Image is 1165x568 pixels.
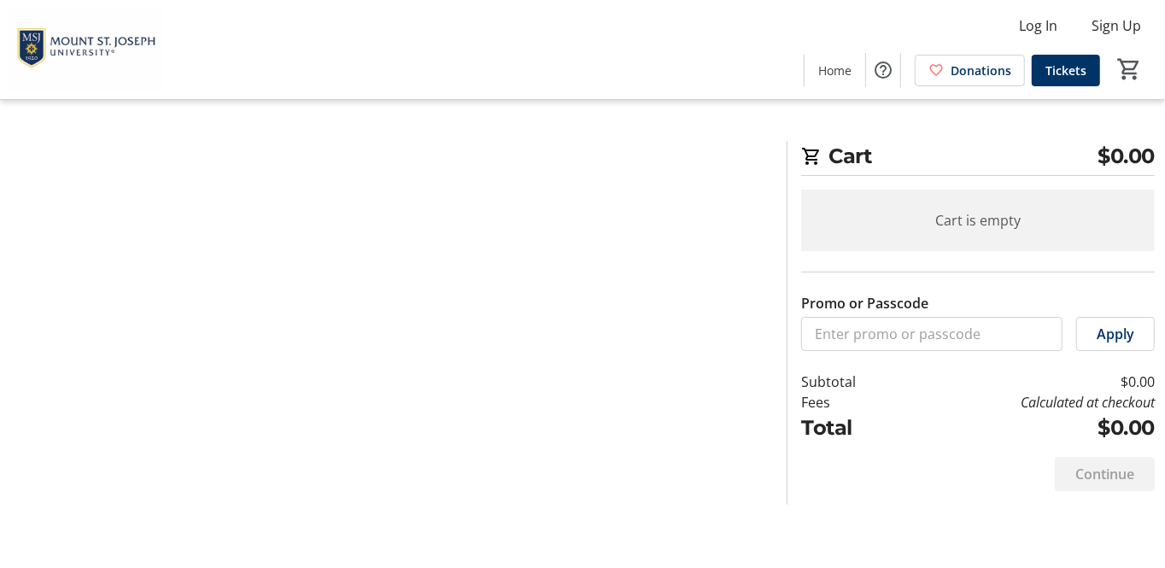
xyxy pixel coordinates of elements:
[1005,12,1071,39] button: Log In
[904,372,1155,392] td: $0.00
[1076,317,1155,351] button: Apply
[805,55,865,86] a: Home
[818,61,852,79] span: Home
[1098,141,1155,172] span: $0.00
[801,372,904,392] td: Subtotal
[904,392,1155,413] td: Calculated at checkout
[801,293,928,313] label: Promo or Passcode
[915,55,1025,86] a: Donations
[1045,61,1086,79] span: Tickets
[1092,15,1141,36] span: Sign Up
[801,190,1155,251] div: Cart is empty
[801,392,904,413] td: Fees
[951,61,1011,79] span: Donations
[904,413,1155,443] td: $0.00
[10,7,162,92] img: Mount St. Joseph University's Logo
[1097,324,1134,344] span: Apply
[801,317,1063,351] input: Enter promo or passcode
[1019,15,1057,36] span: Log In
[1032,55,1100,86] a: Tickets
[801,141,1155,176] h2: Cart
[1078,12,1155,39] button: Sign Up
[801,413,904,443] td: Total
[1114,54,1145,85] button: Cart
[866,53,900,87] button: Help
